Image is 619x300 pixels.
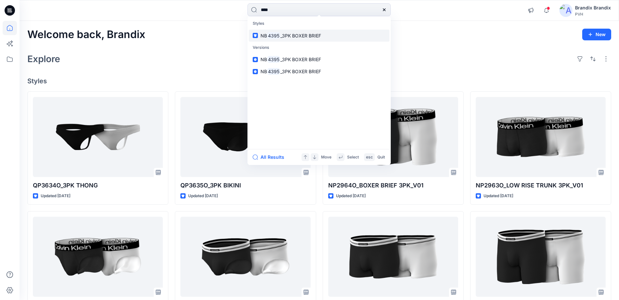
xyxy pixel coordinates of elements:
[260,57,267,62] span: NB
[559,4,572,17] img: avatar
[476,181,606,190] p: NP2963O_LOW RISE TRUNK 3PK_V01
[366,154,373,161] p: esc
[484,193,513,199] p: Updated [DATE]
[180,181,310,190] p: QP3635O_3PK BIKINI
[33,97,163,177] a: QP3634O_3PK THONG
[27,77,611,85] h4: Styles
[328,217,458,297] a: NP2954O_LOW RISE TRUNK 3PK_V01
[476,97,606,177] a: NP2963O_LOW RISE TRUNK 3PK_V01
[249,18,389,30] p: Styles
[188,193,218,199] p: Updated [DATE]
[249,30,389,42] a: NB4395_3PK BOXER BRIEF
[249,65,389,77] a: NB4395_3PK BOXER BRIEF
[33,217,163,297] a: NP2962O_HIP BRIEF 3PK_V01
[267,68,280,75] mark: 4395
[260,69,267,74] span: NB
[280,33,321,38] span: _3PK BOXER BRIEF
[33,181,163,190] p: QP3634O_3PK THONG
[249,53,389,65] a: NB4395_3PK BOXER BRIEF
[582,29,611,40] button: New
[280,57,321,62] span: _3PK BOXER BRIEF
[249,42,389,54] p: Versions
[321,154,331,161] p: Move
[267,32,280,39] mark: 4395
[267,56,280,63] mark: 4395
[260,33,267,38] span: NB
[328,181,458,190] p: NP2964O_BOXER BRIEF 3PK_V01
[253,153,288,161] button: All Results
[328,97,458,177] a: NP2964O_BOXER BRIEF 3PK_V01
[575,4,611,12] div: Brandix Brandix
[377,154,385,161] p: Quit
[575,12,611,17] div: PVH
[27,54,60,64] h2: Explore
[180,217,310,297] a: NP2953O_HIP BRIEF 3PK_V01
[27,29,145,41] h2: Welcome back, Brandix
[41,193,70,199] p: Updated [DATE]
[336,193,366,199] p: Updated [DATE]
[476,217,606,297] a: NP2955O - BOXER BRIEF 3PK_V01
[347,154,359,161] p: Select
[280,69,321,74] span: _3PK BOXER BRIEF
[180,97,310,177] a: QP3635O_3PK BIKINI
